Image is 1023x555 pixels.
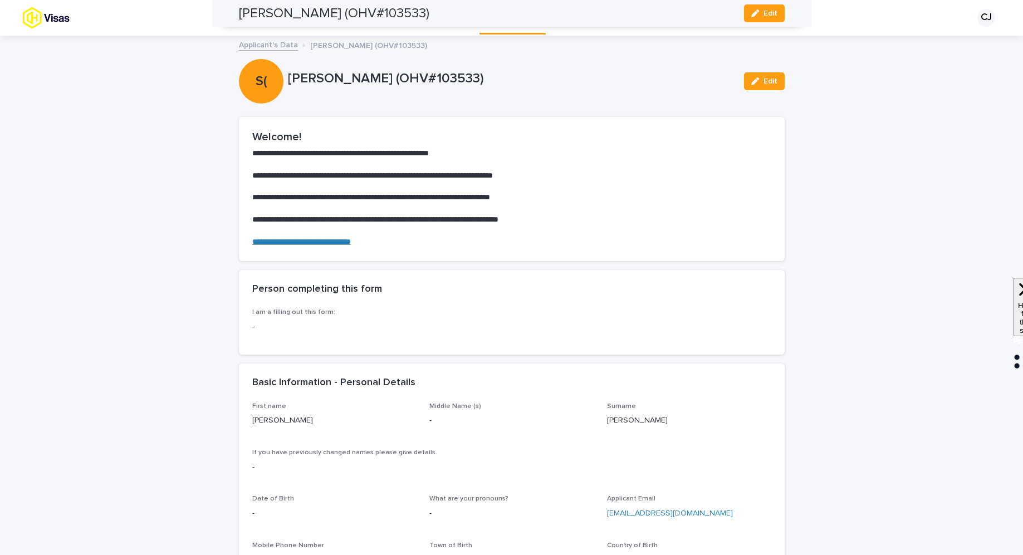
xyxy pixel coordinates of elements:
[239,28,283,89] div: S(
[252,309,335,316] span: I am a filling out this form:
[607,509,733,517] a: [EMAIL_ADDRESS][DOMAIN_NAME]
[252,508,417,519] p: -
[429,542,472,549] span: Town of Birth
[252,449,437,456] span: If you have previously changed names please give details.
[252,415,417,426] p: [PERSON_NAME]
[252,321,417,333] p: -
[252,130,771,144] h2: Welcome!
[22,7,109,29] img: tx8HrbJQv2PFQx4TXEq5
[977,9,995,27] div: CJ
[252,495,294,502] span: Date of Birth
[429,495,508,502] span: What are your pronouns?
[763,77,777,85] span: Edit
[252,403,286,410] span: First name
[607,403,636,410] span: Surname
[252,542,324,549] span: Mobile Phone Number
[288,71,735,87] p: [PERSON_NAME] (OHV#103533)
[429,508,594,519] p: -
[744,72,785,90] button: Edit
[252,461,771,473] p: -
[239,38,298,51] a: Applicant's Data
[252,377,415,389] h2: Basic Information - Personal Details
[607,542,658,549] span: Country of Birth
[429,403,481,410] span: Middle Name (s)
[252,283,382,296] h2: Person completing this form
[607,415,771,426] p: [PERSON_NAME]
[429,415,594,426] p: -
[310,38,427,51] p: [PERSON_NAME] (OHV#103533)
[607,495,655,502] span: Applicant Email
